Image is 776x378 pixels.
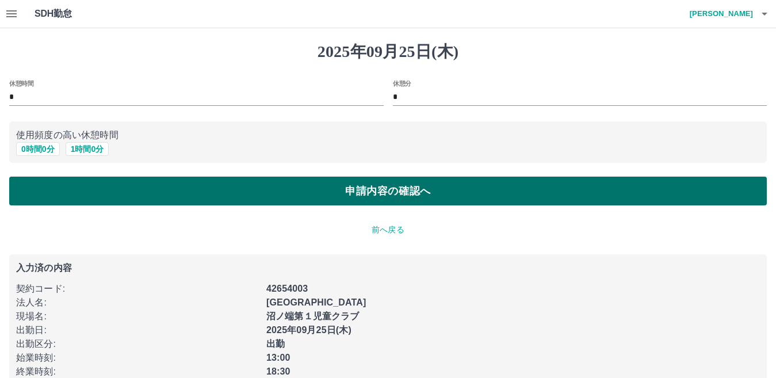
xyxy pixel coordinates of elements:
button: 1時間0分 [66,142,109,156]
p: 前へ戻る [9,224,767,236]
label: 休憩分 [393,79,411,87]
button: 0時間0分 [16,142,60,156]
p: 入力済の内容 [16,264,760,273]
b: 18:30 [266,366,290,376]
h1: 2025年09月25日(木) [9,42,767,62]
b: 出勤 [266,339,285,349]
button: 申請内容の確認へ [9,177,767,205]
p: 出勤区分 : [16,337,259,351]
b: 沼ノ端第１児童クラブ [266,311,360,321]
b: 2025年09月25日(木) [266,325,351,335]
p: 契約コード : [16,282,259,296]
b: 13:00 [266,353,290,362]
p: 始業時刻 : [16,351,259,365]
p: 使用頻度の高い休憩時間 [16,128,760,142]
p: 現場名 : [16,310,259,323]
p: 法人名 : [16,296,259,310]
b: [GEOGRAPHIC_DATA] [266,297,366,307]
p: 出勤日 : [16,323,259,337]
b: 42654003 [266,284,308,293]
label: 休憩時間 [9,79,33,87]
